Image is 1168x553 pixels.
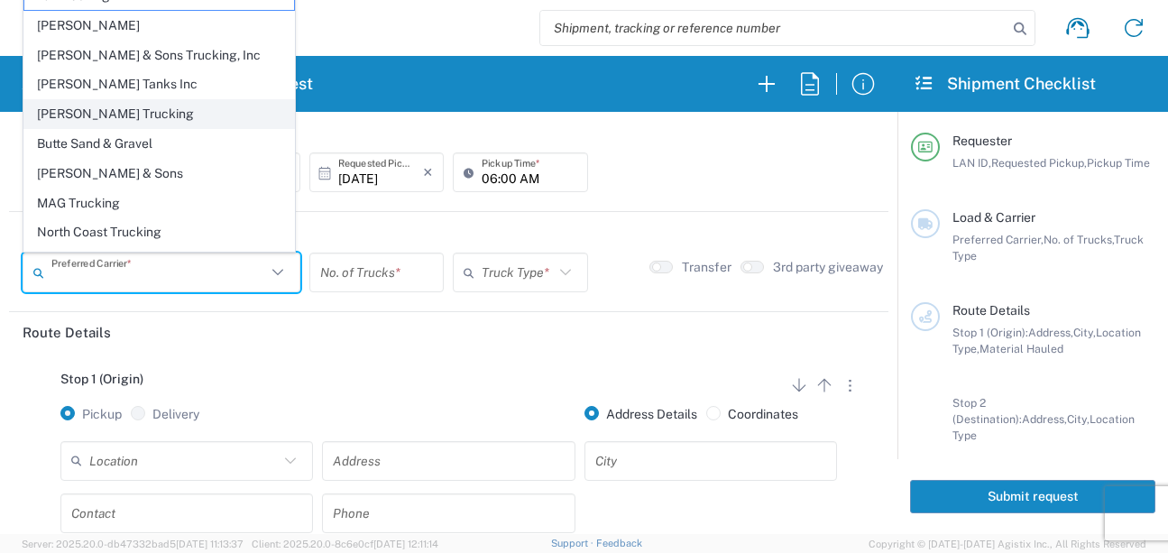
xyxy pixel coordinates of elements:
[952,326,1028,339] span: Stop 1 (Origin):
[1067,412,1090,426] span: City,
[682,259,731,275] label: Transfer
[952,303,1030,318] span: Route Details
[176,539,244,549] span: [DATE] 11:13:37
[540,11,1007,45] input: Shipment, tracking or reference number
[979,342,1063,355] span: Material Hauled
[551,538,596,548] a: Support
[596,538,642,548] a: Feedback
[24,100,294,128] span: [PERSON_NAME] Trucking
[24,160,294,188] span: [PERSON_NAME] & Sons
[952,396,1022,426] span: Stop 2 (Destination):
[706,406,798,422] label: Coordinates
[1044,233,1114,246] span: No. of Trucks,
[1028,326,1073,339] span: Address,
[952,210,1035,225] span: Load & Carrier
[991,156,1087,170] span: Requested Pickup,
[952,156,991,170] span: LAN ID,
[773,259,883,275] label: 3rd party giveaway
[24,218,294,246] span: North Coast Trucking
[22,539,244,549] span: Server: 2025.20.0-db47332bad5
[24,189,294,217] span: MAG Trucking
[22,7,94,50] img: pge
[22,73,313,95] h2: Aggregate & Spoils Shipment Request
[869,536,1146,552] span: Copyright © [DATE]-[DATE] Agistix Inc., All Rights Reserved
[914,73,1096,95] h2: Shipment Checklist
[60,372,143,386] span: Stop 1 (Origin)
[952,134,1012,148] span: Requester
[1087,156,1150,170] span: Pickup Time
[910,480,1155,513] button: Submit request
[1022,412,1067,426] span: Address,
[423,158,433,187] i: ×
[24,248,294,276] span: Northstate Aggregate
[252,539,438,549] span: Client: 2025.20.0-8c6e0cf
[24,130,294,158] span: Butte Sand & Gravel
[373,539,438,549] span: [DATE] 12:11:14
[23,324,111,342] h2: Route Details
[1073,326,1096,339] span: City,
[584,406,697,422] label: Address Details
[952,233,1044,246] span: Preferred Carrier,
